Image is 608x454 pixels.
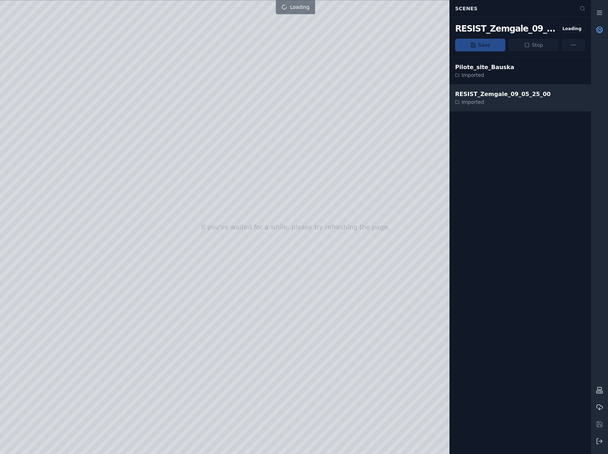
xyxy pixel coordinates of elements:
div: Imported [455,99,551,106]
div: RESIST_Zemgale_09_05_25_00 [455,90,551,99]
div: Pilote_site_Bauska [455,63,514,72]
div: Scenes [451,2,575,15]
div: Imported [455,72,514,79]
div: Loading [558,25,585,33]
span: Loading [290,4,309,11]
div: RESIST_Zemgale_09_05_25_00 [455,23,556,34]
